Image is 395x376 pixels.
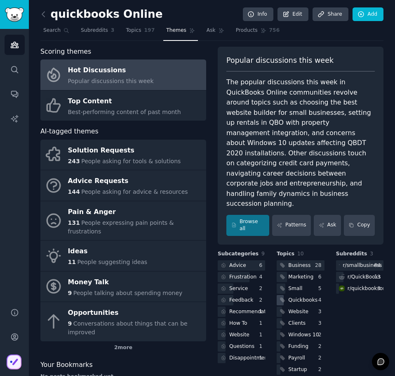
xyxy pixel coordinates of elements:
a: Disappointment1 [218,353,265,363]
a: Share [313,7,348,21]
span: Subcategories [218,250,259,258]
span: People suggesting ideas [77,259,147,265]
span: 9 [68,320,72,327]
a: Clients3 [277,318,324,328]
span: Topics [277,250,294,258]
span: 3 [370,251,373,257]
span: People asking for tools & solutions [81,158,181,164]
a: Feedback2 [218,295,265,305]
div: Solution Requests [68,144,181,157]
a: Money Talk9People talking about spending money [40,271,206,302]
a: Topics197 [123,24,158,41]
span: Conversations about things that can be improved [68,320,188,336]
div: Startup [288,366,307,374]
div: Feedback [229,297,253,304]
span: Scoring themes [40,47,91,57]
span: Themes [166,27,186,34]
a: Payroll2 [277,353,324,363]
a: Startup2 [277,364,324,375]
span: 131 [68,219,80,226]
a: Ask [204,24,227,41]
span: Ask [207,27,216,34]
div: 6 [318,274,324,281]
div: 28 [315,262,324,269]
span: Products [236,27,258,34]
div: 2 [318,355,324,362]
span: 144 [68,188,80,195]
span: Subreddits [81,27,108,34]
a: Website1 [218,330,265,340]
a: Funding2 [277,341,324,352]
div: 3 [318,320,324,327]
div: Funding [288,343,308,350]
div: Clients [288,320,306,327]
span: 9 [68,290,72,296]
span: People asking for advice & resources [81,188,188,195]
div: Recommendations [229,308,276,316]
div: 1 [259,355,266,362]
a: Business28 [277,260,324,271]
a: Advice Requests144People asking for advice & resources [40,170,206,201]
a: Frustration4 [218,272,265,282]
h2: quickbooks Online [40,8,163,21]
span: 3 [111,27,115,34]
span: Subreddits [336,250,367,258]
div: 2 [318,366,324,374]
a: Products756 [233,24,282,41]
div: r/ smallbusiness [343,262,382,269]
div: Small [288,285,302,293]
span: AI-tagged themes [40,126,99,137]
a: Opportunities9Conversations about things that can be improved [40,302,206,341]
div: 13 [374,274,383,281]
span: Popular discussions this week [68,78,154,84]
a: Top ContentBest-performing content of past month [40,90,206,121]
a: Info [243,7,273,21]
div: Business [288,262,310,269]
span: People expressing pain points & frustrations [68,219,174,235]
div: 6 [259,262,266,269]
a: Quickbooks4 [277,295,324,305]
div: r/ QuickBooks [348,274,381,281]
a: r/QuickBooks13 [336,272,383,282]
a: Patterns [272,215,311,236]
div: Hot Discussions [68,64,154,77]
img: GummySearch logo [5,7,24,22]
button: Copy [344,215,375,236]
a: Advice6 [218,260,265,271]
span: People talking about spending money [73,290,183,296]
div: 3 [318,308,324,316]
a: Marketing6 [277,272,324,282]
div: Questions [229,343,254,350]
a: Hot DiscussionsPopular discussions this week [40,59,206,90]
div: Windows 10 [288,331,319,339]
a: Edit [277,7,308,21]
a: Small5 [277,283,324,294]
span: 197 [144,27,155,34]
div: Quickbooks [288,297,317,304]
span: 11 [68,259,76,265]
div: 3 [377,285,383,293]
div: 1 [259,320,266,327]
div: 2 [259,297,266,304]
a: How To1 [218,318,265,328]
div: 2 more [40,341,206,355]
a: Recommendations1 [218,307,265,317]
a: quickbooksonliner/quickbooksonline3 [336,283,383,294]
a: Ideas11People suggesting ideas [40,240,206,271]
span: 243 [68,158,80,164]
a: Service2 [218,283,265,294]
span: 10 [297,251,304,257]
div: Top Content [68,95,181,108]
a: Subreddits3 [78,24,117,41]
img: quickbooksonline [339,286,345,291]
div: Advice Requests [68,175,188,188]
div: Marketing [288,274,313,281]
div: Website [229,331,249,339]
span: Best-performing content of past month [68,109,181,115]
div: 1 [259,331,266,339]
div: 1 [259,343,266,350]
span: 9 [261,251,265,257]
a: Windows 102 [277,330,324,340]
div: Payroll [288,355,305,362]
span: 756 [269,27,280,34]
